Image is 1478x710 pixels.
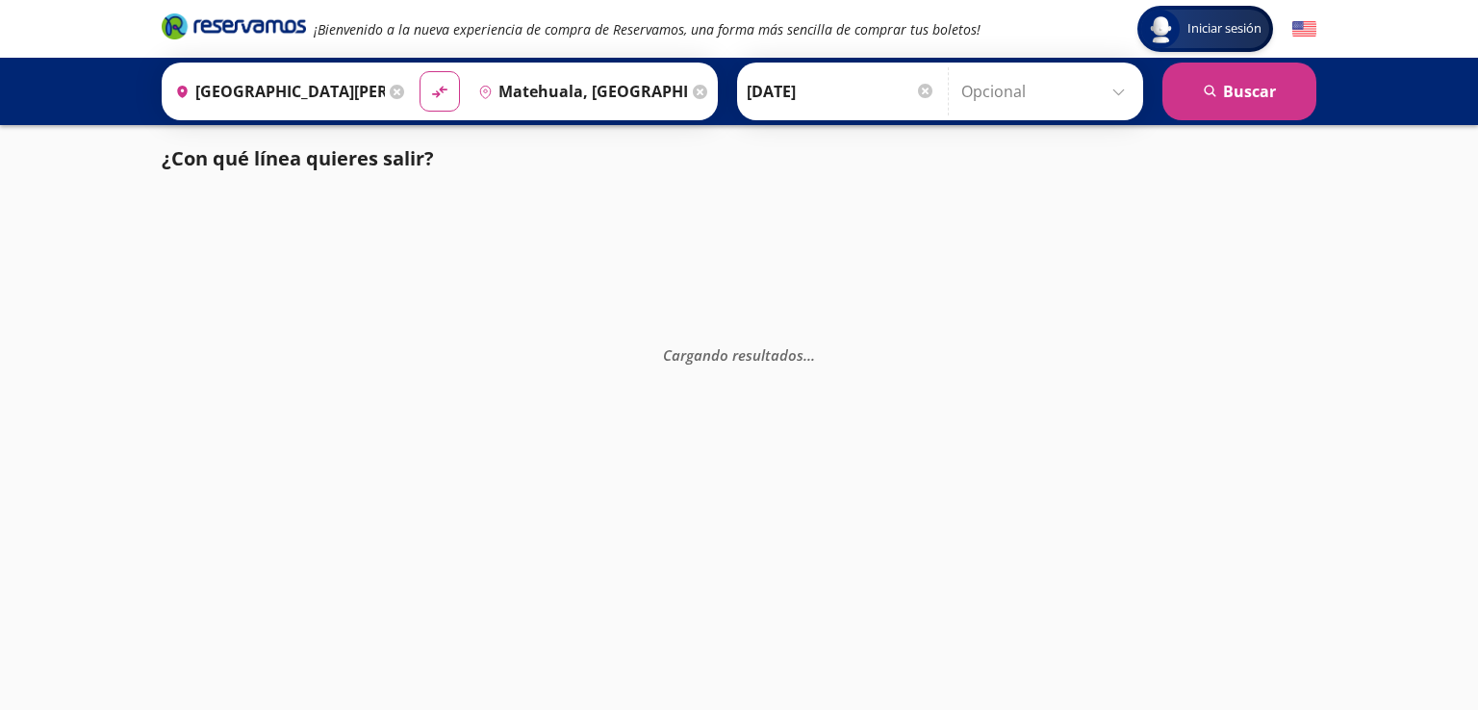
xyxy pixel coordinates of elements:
input: Elegir Fecha [747,67,935,115]
input: Buscar Origen [167,67,385,115]
span: . [803,345,807,365]
button: English [1292,17,1316,41]
em: Cargando resultados [663,345,815,365]
span: Iniciar sesión [1180,19,1269,38]
em: ¡Bienvenido a la nueva experiencia de compra de Reservamos, una forma más sencilla de comprar tus... [314,20,981,38]
i: Brand Logo [162,12,306,40]
span: . [811,345,815,365]
input: Buscar Destino [471,67,688,115]
input: Opcional [961,67,1134,115]
span: . [807,345,811,365]
p: ¿Con qué línea quieres salir? [162,144,434,173]
button: Buscar [1162,63,1316,120]
a: Brand Logo [162,12,306,46]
